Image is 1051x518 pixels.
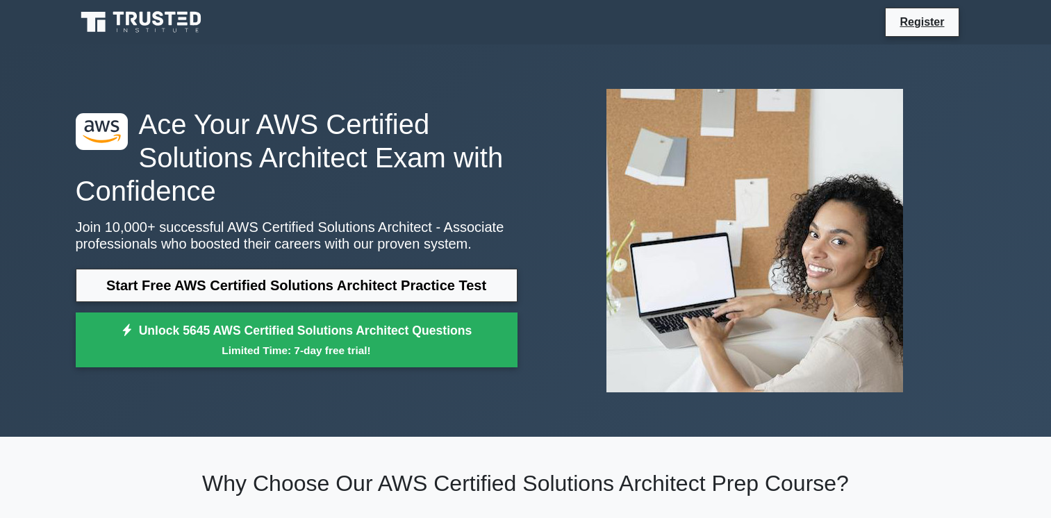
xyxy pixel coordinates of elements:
a: Register [891,13,952,31]
small: Limited Time: 7-day free trial! [93,342,500,358]
p: Join 10,000+ successful AWS Certified Solutions Architect - Associate professionals who boosted t... [76,219,518,252]
h2: Why Choose Our AWS Certified Solutions Architect Prep Course? [76,470,976,496]
h1: Ace Your AWS Certified Solutions Architect Exam with Confidence [76,108,518,208]
a: Start Free AWS Certified Solutions Architect Practice Test [76,269,518,302]
a: Unlock 5645 AWS Certified Solutions Architect QuestionsLimited Time: 7-day free trial! [76,312,518,368]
